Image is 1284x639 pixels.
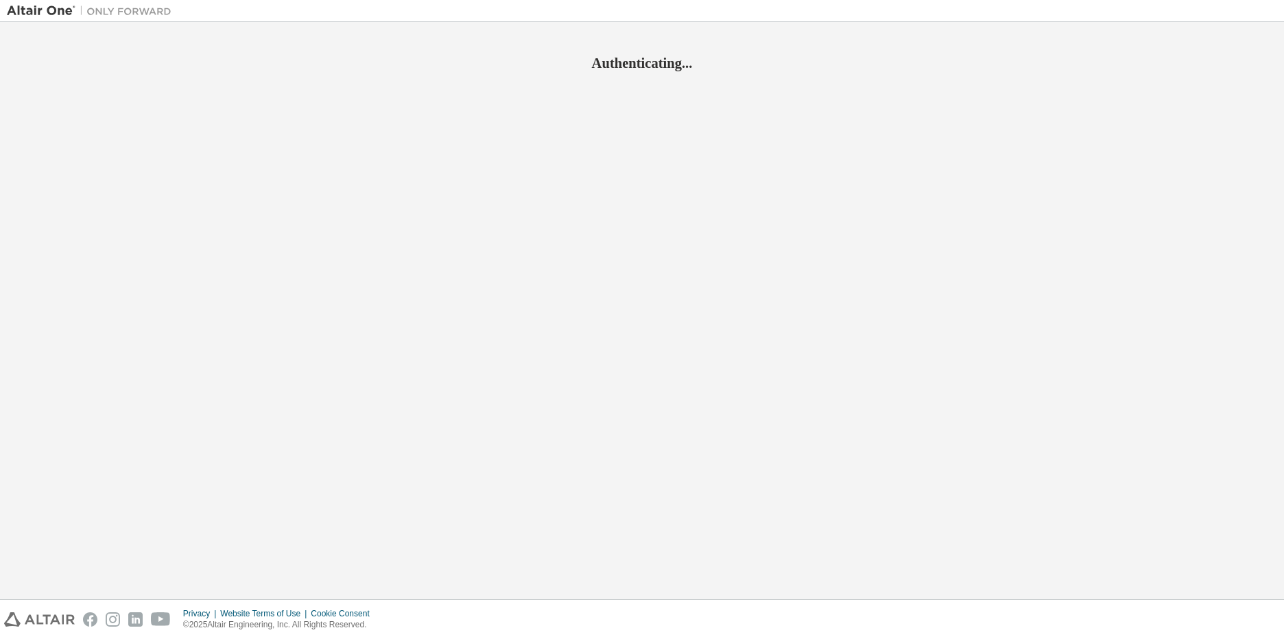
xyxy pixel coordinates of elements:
p: © 2025 Altair Engineering, Inc. All Rights Reserved. [183,619,378,631]
img: instagram.svg [106,612,120,627]
div: Privacy [183,608,220,619]
div: Website Terms of Use [220,608,311,619]
img: Altair One [7,4,178,18]
h2: Authenticating... [7,54,1277,72]
img: linkedin.svg [128,612,143,627]
img: youtube.svg [151,612,171,627]
div: Cookie Consent [311,608,377,619]
img: facebook.svg [83,612,97,627]
img: altair_logo.svg [4,612,75,627]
